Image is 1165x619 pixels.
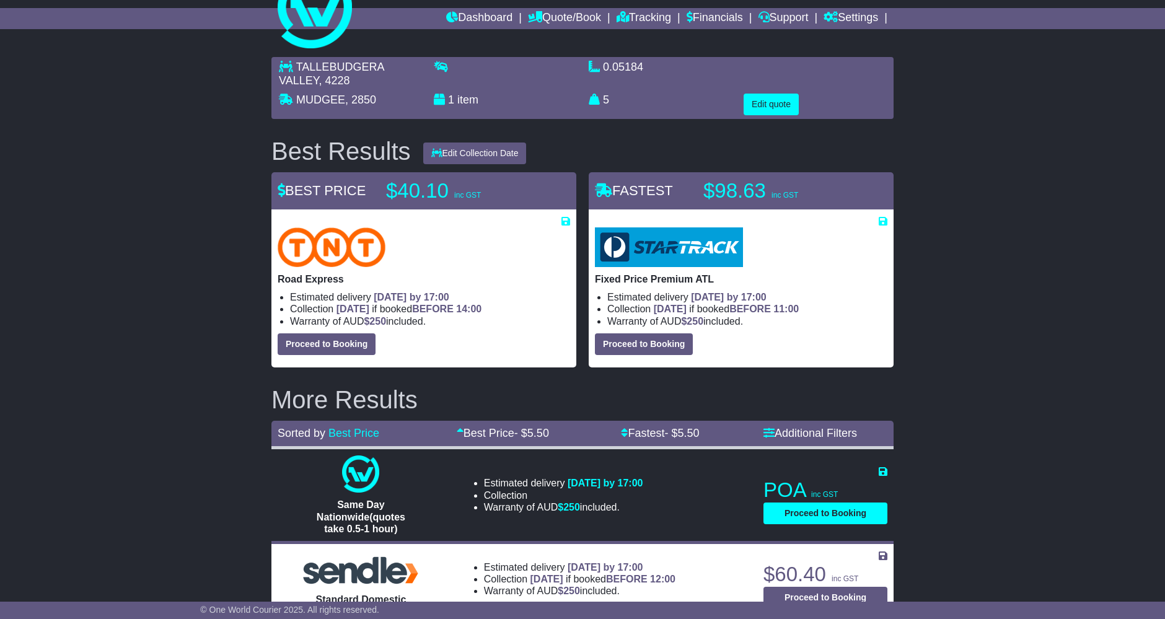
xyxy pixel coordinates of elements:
span: [DATE] [530,574,563,584]
img: Sendle: Standard Domestic [299,553,423,587]
span: 0.05184 [603,61,643,73]
span: 250 [369,316,386,327]
span: [DATE] [654,304,687,314]
span: Standard Domestic [316,594,407,605]
li: Estimated delivery [484,477,643,489]
span: [DATE] [336,304,369,314]
p: $60.40 [763,562,887,587]
span: item [457,94,478,106]
span: $ [364,316,386,327]
li: Collection [484,489,643,501]
p: POA [763,478,887,503]
li: Collection [607,303,887,315]
li: Warranty of AUD included. [607,315,887,327]
span: [DATE] by 17:00 [568,478,643,488]
span: [DATE] by 17:00 [568,562,643,573]
p: $98.63 [703,178,858,203]
span: if booked [654,304,799,314]
button: Edit quote [744,94,799,115]
span: 250 [563,586,580,596]
a: Financials [687,8,743,29]
span: TALLEBUDGERA VALLEY [279,61,384,87]
a: Best Price [328,427,379,439]
a: Best Price- $5.50 [457,427,549,439]
a: Tracking [617,8,671,29]
p: Road Express [278,273,570,285]
span: © One World Courier 2025. All rights reserved. [200,605,379,615]
span: 1 [448,94,454,106]
div: Best Results [265,138,417,165]
span: $ [558,586,580,596]
span: , 2850 [345,94,376,106]
p: $40.10 [386,178,541,203]
a: Quote/Book [528,8,601,29]
span: BEFORE [729,304,771,314]
span: if booked [530,574,675,584]
span: Same Day Nationwide(quotes take 0.5-1 hour) [317,499,405,533]
a: Support [758,8,809,29]
span: MUDGEE [296,94,345,106]
a: Additional Filters [763,427,857,439]
p: Fixed Price Premium ATL [595,273,887,285]
span: FASTEST [595,183,673,198]
span: inc GST [832,574,858,583]
span: 250 [687,316,703,327]
span: 250 [563,502,580,512]
span: 11:00 [773,304,799,314]
img: StarTrack: Fixed Price Premium ATL [595,227,743,267]
span: 5 [603,94,609,106]
span: - $ [664,427,699,439]
span: , 4228 [319,74,349,87]
span: 14:00 [456,304,481,314]
button: Proceed to Booking [763,503,887,524]
span: BEST PRICE [278,183,366,198]
span: 12:00 [650,574,675,584]
span: $ [558,502,580,512]
span: - $ [514,427,549,439]
span: 5.50 [527,427,549,439]
button: Proceed to Booking [763,587,887,608]
li: Estimated delivery [290,291,570,303]
li: Estimated delivery [484,561,675,573]
button: Edit Collection Date [423,143,527,164]
img: One World Courier: Same Day Nationwide(quotes take 0.5-1 hour) [342,455,379,493]
a: Settings [824,8,878,29]
span: inc GST [772,191,798,200]
span: [DATE] by 17:00 [374,292,449,302]
span: BEFORE [606,574,648,584]
a: Fastest- $5.50 [621,427,699,439]
span: $ [681,316,703,327]
span: Sorted by [278,427,325,439]
span: 5.50 [678,427,700,439]
button: Proceed to Booking [278,333,376,355]
span: if booked [336,304,481,314]
li: Collection [484,573,675,585]
span: inc GST [454,191,481,200]
h2: More Results [271,386,894,413]
li: Warranty of AUD included. [290,315,570,327]
button: Proceed to Booking [595,333,693,355]
li: Collection [290,303,570,315]
span: [DATE] by 17:00 [691,292,767,302]
li: Warranty of AUD included. [484,585,675,597]
span: inc GST [811,490,838,499]
a: Dashboard [446,8,512,29]
img: TNT Domestic: Road Express [278,227,385,267]
li: Warranty of AUD included. [484,501,643,513]
li: Estimated delivery [607,291,887,303]
span: BEFORE [412,304,454,314]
